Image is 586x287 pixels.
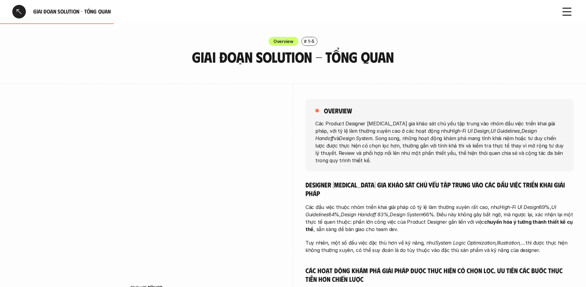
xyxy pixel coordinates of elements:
em: High-Fi UI Design [500,204,539,210]
h5: Designer [MEDICAL_DATA] gia khảo sát chủ yếu tập trung vào các đầu việc triển khai giải pháp [305,180,574,197]
em: System Logic Optimization [435,240,496,246]
em: Design Handoff [315,128,538,141]
em: Design Handoff 83% [341,211,389,218]
h5: overview [324,106,352,115]
em: High-Fi UI Design [450,128,489,134]
iframe: Interactive or visual content [12,99,281,283]
em: UI Guidelines [491,128,520,134]
p: Tuy nhiên, một số đầu việc đặc thù hơn về kỹ năng, như , thì được thực hiện không thường xuyên, c... [305,239,574,254]
p: 1-5 [308,38,314,45]
p: Các đầu việc thuộc nhóm triển khai giải pháp có tỷ lệ làm thường xuyên rất cao, như 89%, 84%, , 6... [305,203,574,233]
em: Design System [390,211,423,218]
em: Design System [339,135,372,141]
h6: Giai đoạn Solution - Tổng quan [33,8,553,15]
em: Illustration,… [497,240,525,246]
h5: Các hoạt động khám phá giải pháp được thực hiện có chọn lọc, ưu tiên các bước thực tiễn hơn chiến... [305,266,574,283]
p: Overview [273,38,293,45]
p: Các Product Designer [MEDICAL_DATA] gia khảo sát chủ yếu tập trung vào nhóm đầu việc triển khai g... [315,120,564,164]
h6: # [304,39,307,44]
h3: Giai đoạn Solution - Tổng quan [162,49,424,65]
